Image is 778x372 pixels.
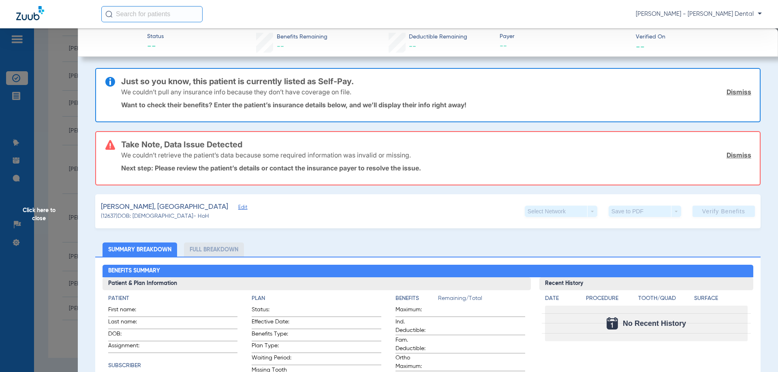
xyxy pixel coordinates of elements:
span: No Recent History [623,319,686,327]
app-breakdown-title: Surface [694,294,748,306]
li: Full Breakdown [184,242,244,257]
h4: Tooth/Quad [638,294,692,303]
span: -- [500,41,629,51]
h3: Recent History [539,277,754,290]
span: -- [636,42,645,51]
h4: Plan [252,294,381,303]
span: Effective Date: [252,318,291,329]
h2: Benefits Summary [103,265,754,278]
span: Payer [500,32,629,41]
app-breakdown-title: Procedure [586,294,635,306]
li: Summary Breakdown [103,242,177,257]
span: [PERSON_NAME], [GEOGRAPHIC_DATA] [101,202,228,212]
h4: Date [545,294,579,303]
app-breakdown-title: Tooth/Quad [638,294,692,306]
span: -- [409,43,416,50]
span: -- [277,43,284,50]
h3: Patient & Plan Information [103,277,531,290]
p: We couldn’t pull any insurance info because they don’t have coverage on file. [121,88,351,96]
span: Verified On [636,33,765,41]
span: (12637) DOB: [DEMOGRAPHIC_DATA] - HoH [101,212,209,221]
input: Search for patients [101,6,203,22]
span: Fam. Deductible: [395,336,435,353]
img: info-icon [105,77,115,87]
app-breakdown-title: Benefits [395,294,438,306]
span: Waiting Period: [252,354,291,365]
h3: Just so you know, this patient is currently listed as Self-Pay. [121,77,751,85]
p: Want to check their benefits? Enter the patient’s insurance details below, and we’ll display thei... [121,101,751,109]
h4: Benefits [395,294,438,303]
span: Assignment: [108,342,148,353]
img: Calendar [607,317,618,329]
img: Search Icon [105,11,113,18]
span: Last name: [108,318,148,329]
span: Status: [252,306,291,317]
span: DOB: [108,330,148,341]
img: Zuub Logo [16,6,44,20]
h4: Surface [694,294,748,303]
p: Next step: Please review the patient’s details or contact the insurance payer to resolve the issue. [121,164,751,172]
h4: Procedure [586,294,635,303]
span: Remaining/Total [438,294,525,306]
img: error-icon [105,140,115,150]
iframe: Chat Widget [737,333,778,372]
span: Benefits Remaining [277,33,327,41]
span: Edit [238,204,246,212]
a: Dismiss [727,151,751,159]
span: Ind. Deductible: [395,318,435,335]
h3: Take Note, Data Issue Detected [121,140,751,149]
span: [PERSON_NAME] - [PERSON_NAME] Dental [636,10,762,18]
h4: Patient [108,294,238,303]
h4: Subscriber [108,361,238,370]
span: Deductible Remaining [409,33,467,41]
span: Maximum: [395,306,435,317]
span: Status [147,32,164,41]
a: Dismiss [727,88,751,96]
span: Ortho Maximum: [395,354,435,371]
span: -- [147,41,164,53]
span: Benefits Type: [252,330,291,341]
app-breakdown-title: Date [545,294,579,306]
span: Plan Type: [252,342,291,353]
span: First name: [108,306,148,317]
p: We couldn’t retrieve the patient’s data because some required information was invalid or missing. [121,151,411,159]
